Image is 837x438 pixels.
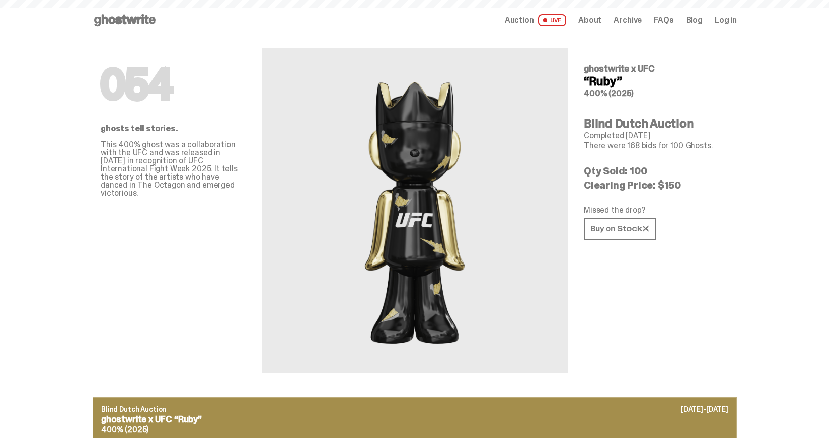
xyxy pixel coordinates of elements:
[101,125,246,133] p: ghosts tell stories.
[584,142,729,150] p: There were 168 bids for 100 Ghosts.
[355,72,475,349] img: UFC&ldquo;Ruby&rdquo;
[584,75,729,87] h4: “Ruby”
[538,14,567,26] span: LIVE
[614,16,642,24] a: Archive
[584,206,729,214] p: Missed the drop?
[681,406,728,413] p: [DATE]-[DATE]
[584,132,729,140] p: Completed [DATE]
[578,16,601,24] a: About
[686,16,703,24] a: Blog
[505,16,534,24] span: Auction
[101,415,728,424] p: ghostwrite x UFC “Ruby”
[654,16,673,24] a: FAQs
[584,88,634,99] span: 400% (2025)
[505,14,566,26] a: Auction LIVE
[101,141,246,197] p: This 400% ghost was a collaboration with the UFC and was released in [DATE] in recognition of UFC...
[584,63,655,75] span: ghostwrite x UFC
[584,166,729,176] p: Qty Sold: 100
[584,118,729,130] h4: Blind Dutch Auction
[101,406,728,413] p: Blind Dutch Auction
[101,424,148,435] span: 400% (2025)
[101,64,246,105] h1: 054
[715,16,737,24] a: Log in
[584,180,729,190] p: Clearing Price: $150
